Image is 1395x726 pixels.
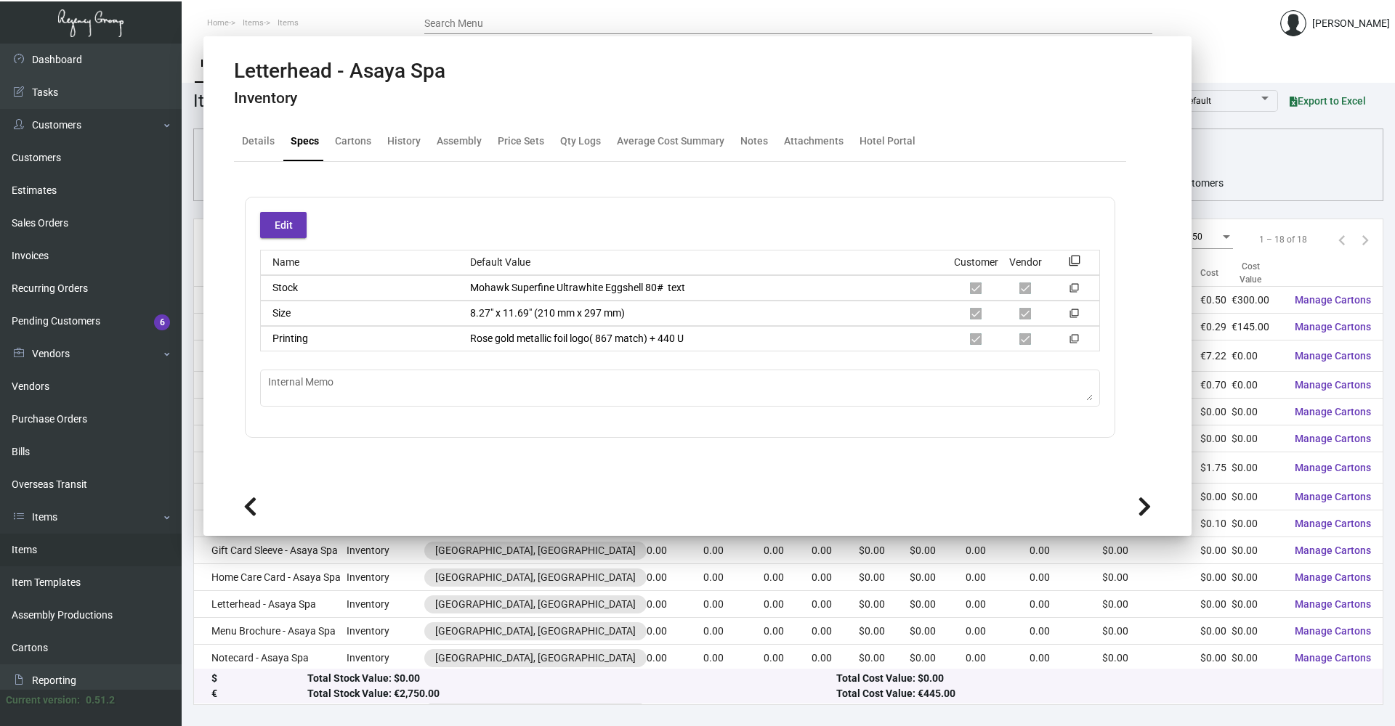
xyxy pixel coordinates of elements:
td: 0.00 [764,564,812,591]
td: Home Care Card - Asaya Spa [194,564,347,591]
td: 0.00 [812,591,859,618]
div: Cost [1200,266,1218,280]
td: $0.00 [1102,564,1200,591]
div: [GEOGRAPHIC_DATA], [GEOGRAPHIC_DATA] [435,597,636,612]
td: €145.00 [1232,314,1283,340]
span: Manage Cartons [1295,544,1371,556]
span: Manage Cartons [1295,571,1371,583]
span: Manage Cartons [1295,652,1371,664]
td: 0.00 [1030,645,1101,672]
td: Inventory [347,591,424,618]
td: Gift Card Sleeve - Asaya Spa [194,537,347,564]
span: All Customers [1161,174,1224,192]
td: Envelope Notecard - Asaya [194,425,347,452]
mat-icon: filter_none [1069,286,1079,295]
td: $0.00 [910,537,966,564]
td: Asaya Membership Card [194,372,347,399]
div: Name [261,255,458,270]
div: [GEOGRAPHIC_DATA], [GEOGRAPHIC_DATA] [435,543,636,558]
div: Default Value [458,255,952,270]
div: € [211,687,307,702]
div: Total Stock Value: $0.00 [307,672,836,687]
td: 0.00 [764,618,812,645]
div: Price Sets [498,134,544,149]
div: [PERSON_NAME] [1312,16,1390,31]
td: €0.00 [1232,372,1283,399]
td: €300.00 [1232,287,1283,314]
div: Qty Logs [560,134,601,149]
td: 0.00 [1030,537,1101,564]
span: 50 [1192,232,1202,242]
td: 0.00 [812,537,859,564]
button: Previous page [1330,228,1354,251]
div: [GEOGRAPHIC_DATA], [GEOGRAPHIC_DATA] [435,650,636,666]
td: Letterhead - Asaya Spa [194,591,347,618]
mat-icon: filter_none [1069,259,1080,271]
td: €0.00 [1232,340,1283,372]
div: Vendor [1009,255,1042,270]
span: Manage Cartons [1295,462,1371,473]
div: Details [242,134,275,149]
td: 0.00 [647,537,703,564]
td: $0.00 [910,645,966,672]
td: Inventory [347,618,424,645]
span: Manage Cartons [1295,294,1371,306]
td: $0.00 [859,591,910,618]
td: $0.00 [1200,399,1232,425]
button: Edit [260,212,307,238]
span: Items [243,18,264,28]
div: Cartons [335,134,371,149]
div: Total Cost Value: €445.00 [836,687,1365,702]
td: 0.00 [1030,564,1101,591]
td: Inventory [347,564,424,591]
span: Manage Cartons [1295,406,1371,417]
td: 0.00 [1030,618,1101,645]
td: Menu Brochure - Asaya Spa [194,618,347,645]
td: 0.00 [966,618,1030,645]
td: €0.70 [1200,372,1232,399]
td: $0.00 [859,564,910,591]
mat-icon: filter_none [1069,311,1079,321]
td: 0.00 [703,645,764,672]
span: Items [278,18,299,28]
td: 0.00 [812,618,859,645]
td: $0.00 [1200,537,1232,564]
td: Fabric Shopping Bag - Asaya Spa [194,452,347,484]
div: Items [201,56,227,71]
mat-select: Items per page: [1192,232,1233,242]
td: $0.00 [1232,399,1283,425]
div: Attachments [784,134,844,149]
div: Cost Value [1232,260,1270,286]
span: Export to Excel [1290,95,1366,107]
div: Assembly [437,134,482,149]
td: $0.00 [1102,645,1200,672]
td: $0.00 [859,537,910,564]
span: Default [1183,96,1211,106]
td: 0.00 [764,645,812,672]
td: $0.00 [1200,618,1232,645]
td: 0.00 [764,537,812,564]
div: Specs [291,134,319,149]
td: 0.00 [966,645,1030,672]
div: [GEOGRAPHIC_DATA], [GEOGRAPHIC_DATA] [435,570,636,585]
td: 0.00 [966,564,1030,591]
span: Edit [275,219,293,231]
td: $0.00 [1200,645,1232,672]
span: Manage Cartons [1295,433,1371,444]
td: Inventory [347,537,424,564]
span: Manage Cartons [1295,518,1371,529]
td: 0.00 [647,645,703,672]
span: Manage Cartons [1295,625,1371,637]
button: Next page [1354,228,1377,251]
td: $0.00 [1102,537,1200,564]
span: Manage Cartons [1295,350,1371,362]
td: $0.00 [1200,591,1232,618]
td: $0.10 [1200,510,1232,537]
img: admin@bootstrapmaster.com [1280,10,1306,36]
div: Items (18) [193,88,272,114]
td: Asaya - Envelope DL [194,287,347,314]
td: $0.00 [910,564,966,591]
div: Total Stock Value: €2,750.00 [307,687,836,702]
td: €0.29 [1200,314,1232,340]
mat-icon: filter_none [1069,337,1079,346]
